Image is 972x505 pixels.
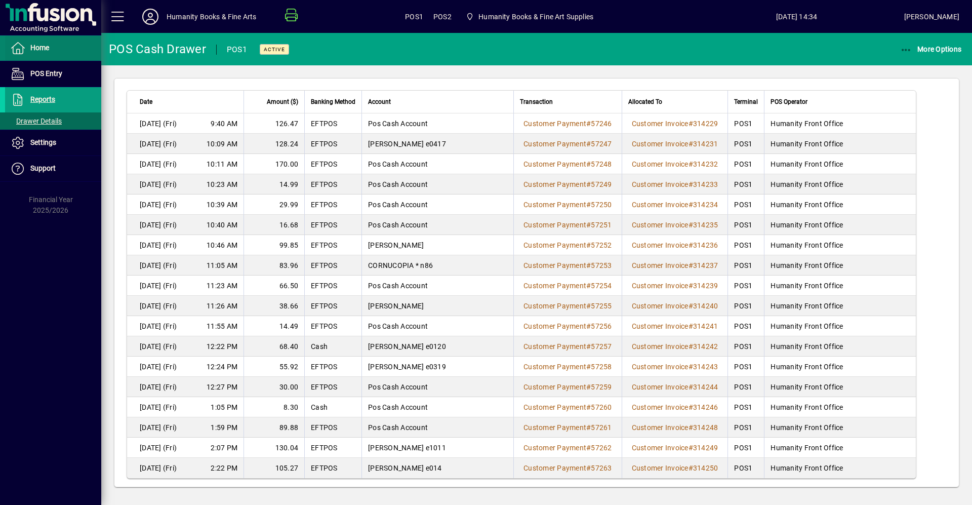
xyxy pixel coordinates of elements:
span: Banking Method [311,96,355,107]
a: Customer Invoice#314235 [628,219,722,230]
td: Pos Cash Account [361,377,513,397]
span: # [688,120,693,128]
span: # [586,282,591,290]
span: # [586,363,591,371]
td: Cash [304,336,361,357]
span: 57255 [591,302,612,310]
span: # [586,342,591,351]
a: Home [5,35,101,61]
span: 10:39 AM [207,200,237,210]
td: Pos Cash Account [361,397,513,417]
td: Humanity Front Office [764,235,916,255]
td: Humanity Front Office [764,215,916,235]
td: Humanity Front Office [764,276,916,296]
td: EFTPOS [304,255,361,276]
span: 57247 [591,140,612,148]
td: Pos Cash Account [361,417,513,438]
span: # [688,140,693,148]
span: Customer Invoice [632,221,688,229]
span: POS Entry [30,69,62,77]
a: Customer Payment#57253 [520,260,616,271]
a: Customer Payment#57260 [520,402,616,413]
span: [DATE] (Fri) [140,422,177,433]
a: Customer Invoice#314248 [628,422,722,433]
div: POS1 [227,42,247,58]
td: Humanity Front Office [764,174,916,195]
span: # [688,464,693,472]
a: Customer Payment#57255 [520,300,616,312]
td: [PERSON_NAME] e1011 [361,438,513,458]
span: Customer Payment [523,140,586,148]
span: 314242 [693,342,718,351]
td: 14.49 [244,316,304,336]
td: Pos Cash Account [361,316,513,336]
span: # [586,464,591,472]
td: 68.40 [244,336,304,357]
td: 14.99 [244,174,304,195]
span: Transaction [520,96,553,107]
span: 9:40 AM [211,119,237,129]
span: 57259 [591,383,612,391]
span: [DATE] (Fri) [140,159,177,169]
span: Customer Payment [523,282,586,290]
td: EFTPOS [304,215,361,235]
a: Customer Payment#57262 [520,442,616,453]
td: 29.99 [244,195,304,215]
span: 57253 [591,261,612,269]
td: 170.00 [244,154,304,174]
span: # [688,383,693,391]
a: Customer Invoice#314243 [628,361,722,372]
span: Customer Payment [523,160,586,168]
td: EFTPOS [304,276,361,296]
span: Customer Payment [523,302,586,310]
td: EFTPOS [304,174,361,195]
span: Support [30,164,56,172]
a: Customer Invoice#314231 [628,138,722,149]
span: Customer Invoice [632,261,688,269]
a: Customer Invoice#314233 [628,179,722,190]
td: EFTPOS [304,357,361,377]
span: # [688,302,693,310]
td: Pos Cash Account [361,113,513,134]
td: POS1 [727,458,764,478]
a: Support [5,156,101,181]
span: 314236 [693,241,718,249]
td: 99.85 [244,235,304,255]
span: 1:05 PM [211,402,237,412]
span: Customer Invoice [632,180,688,188]
td: EFTPOS [304,417,361,438]
td: [PERSON_NAME] e0417 [361,134,513,154]
span: POS Operator [771,96,807,107]
span: # [586,261,591,269]
a: Customer Payment#57252 [520,240,616,251]
span: 57251 [591,221,612,229]
span: 57263 [591,464,612,472]
span: 314240 [693,302,718,310]
td: Pos Cash Account [361,276,513,296]
a: Customer Payment#57263 [520,462,616,474]
td: 126.47 [244,113,304,134]
td: POS1 [727,195,764,215]
a: Customer Payment#57258 [520,361,616,372]
span: Humanity Books & Fine Art Supplies [462,8,597,26]
td: CORNUCOPIA * n86 [361,255,513,276]
td: POS1 [727,235,764,255]
span: Customer Invoice [632,201,688,209]
td: [PERSON_NAME] e0120 [361,336,513,357]
a: Customer Payment#57247 [520,138,616,149]
span: Account [368,96,391,107]
span: Customer Invoice [632,302,688,310]
span: Customer Invoice [632,140,688,148]
span: 10:40 AM [207,220,237,230]
span: Humanity Books & Fine Art Supplies [478,9,593,25]
span: 314243 [693,363,718,371]
td: Humanity Front Office [764,438,916,458]
td: Humanity Front Office [764,336,916,357]
td: POS1 [727,255,764,276]
td: EFTPOS [304,458,361,478]
td: EFTPOS [304,113,361,134]
span: Customer Payment [523,120,586,128]
button: More Options [898,40,964,58]
a: Settings [5,130,101,156]
span: Customer Invoice [632,282,688,290]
